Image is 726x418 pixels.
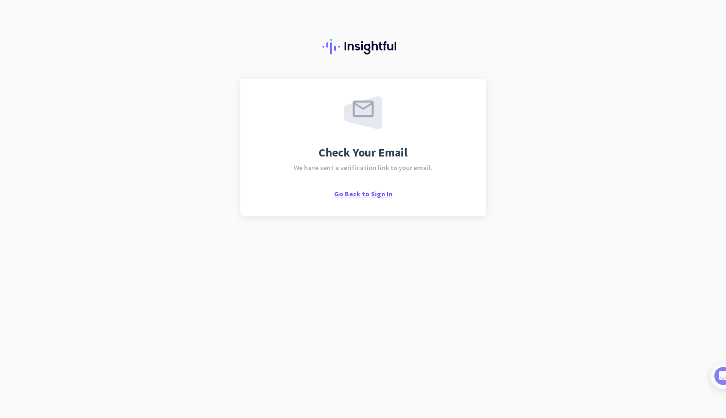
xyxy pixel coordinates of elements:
[319,147,407,158] span: Check Your Email
[334,190,392,198] span: Go Back to Sign In
[344,96,382,129] img: email-sent
[294,164,433,171] span: We have sent a verification link to your email.
[322,39,404,54] img: Insightful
